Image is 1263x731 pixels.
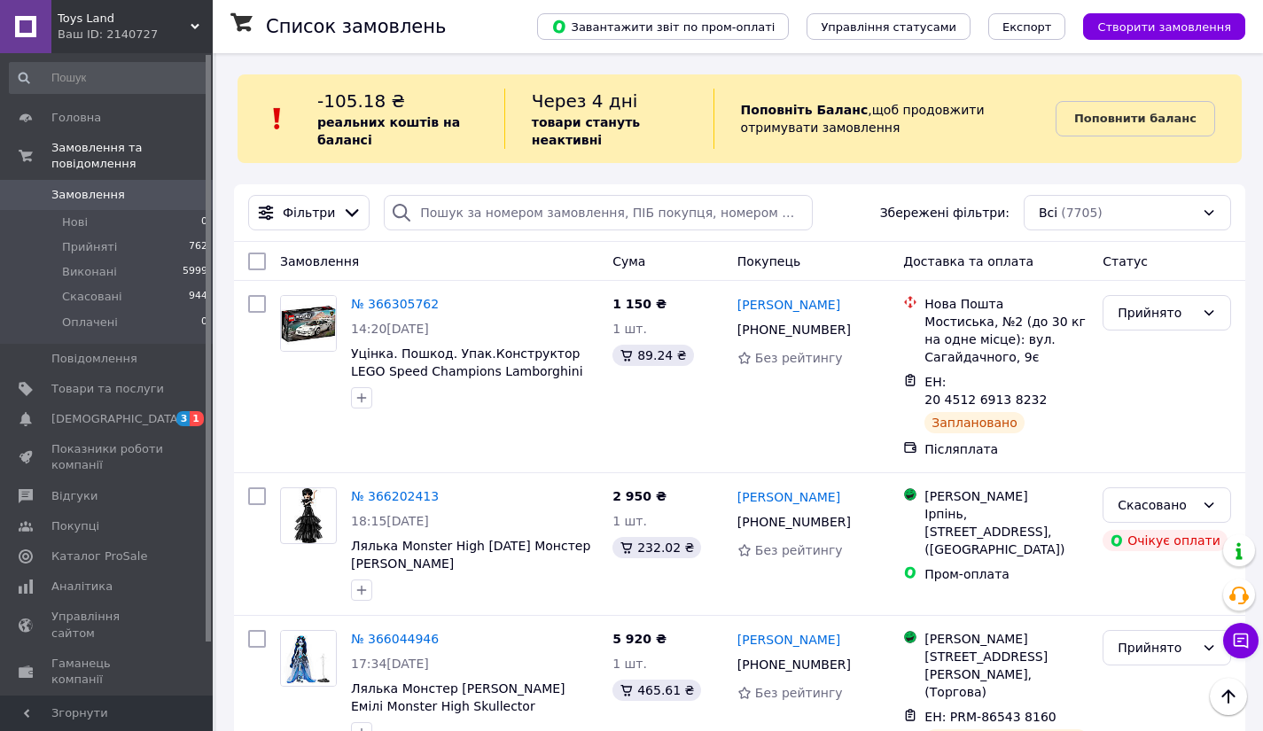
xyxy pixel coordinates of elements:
button: Наверх [1210,678,1247,715]
h1: Список замовлень [266,16,446,37]
span: Аналітика [51,579,113,595]
span: Нові [62,214,88,230]
div: Післяплата [924,440,1088,458]
span: 5 920 ₴ [612,632,667,646]
span: Гаманець компанії [51,656,164,688]
span: Через 4 дні [532,90,638,112]
span: Прийняті [62,239,117,255]
span: 762 [189,239,207,255]
span: 1 150 ₴ [612,297,667,311]
span: Завантажити звіт по пром-оплаті [551,19,775,35]
span: 5999 [183,264,207,280]
a: № 366044946 [351,632,439,646]
span: Головна [51,110,101,126]
button: Експорт [988,13,1066,40]
a: Фото товару [280,295,337,352]
span: [PHONE_NUMBER] [737,515,851,529]
div: Заплановано [924,412,1025,433]
span: 944 [189,289,207,305]
span: ЕН: PRM-86543 8160 [924,710,1056,724]
span: Експорт [1002,20,1052,34]
span: Каталог ProSale [51,548,147,564]
span: 17:34[DATE] [351,657,429,671]
span: Замовлення [280,254,359,268]
span: [PHONE_NUMBER] [737,657,851,672]
b: товари стануть неактивні [532,115,640,147]
span: 14:20[DATE] [351,322,429,336]
img: Фото товару [294,488,323,543]
a: [PERSON_NAME] [737,296,840,314]
span: Управління статусами [821,20,956,34]
span: Оплачені [62,315,118,331]
a: [PERSON_NAME] [737,631,840,649]
div: Ваш ID: 2140727 [58,27,213,43]
div: 232.02 ₴ [612,537,701,558]
img: :exclamation: [264,105,291,132]
span: 0 [201,315,207,331]
a: Поповнити баланс [1056,101,1215,136]
span: (7705) [1061,206,1103,220]
span: 1 шт. [612,657,647,671]
b: Поповніть Баланс [741,103,869,117]
a: Уцінка. Пошкод. Упак.Конструктор LEGO Speed Champions Lamborghini 76908 [351,346,583,396]
span: 1 шт. [612,322,647,336]
div: [PERSON_NAME] [924,630,1088,648]
span: Товари та послуги [51,381,164,397]
div: Нова Пошта [924,295,1088,313]
span: Скасовані [62,289,122,305]
input: Пошук за номером замовлення, ПІБ покупця, номером телефону, Email, номером накладної [384,195,813,230]
button: Чат з покупцем [1223,623,1259,658]
div: , щоб продовжити отримувати замовлення [713,89,1056,149]
span: Статус [1103,254,1148,268]
span: Без рейтингу [755,543,843,557]
span: Відгуки [51,488,97,504]
span: Замовлення [51,187,125,203]
div: [STREET_ADDRESS][PERSON_NAME], (Торгова) [924,648,1088,701]
div: 465.61 ₴ [612,680,701,701]
span: 0 [201,214,207,230]
span: Доставка та оплата [903,254,1033,268]
input: Пошук [9,62,209,94]
span: 1 [190,411,204,426]
a: № 366202413 [351,489,439,503]
span: Без рейтингу [755,686,843,700]
div: Мостиська, №2 (до 30 кг на одне місце): вул. Сагайдачного, 9є [924,313,1088,366]
span: Toys Land [58,11,191,27]
span: 3 [176,411,191,426]
a: Фото товару [280,630,337,687]
span: Управління сайтом [51,609,164,641]
span: ЕН: 20 4512 6913 8232 [924,375,1047,407]
a: Фото товару [280,487,337,544]
a: Лялька Monster High [DATE] Монстер [PERSON_NAME] [351,539,590,571]
div: [PERSON_NAME] [924,487,1088,505]
div: Пром-оплата [924,565,1088,583]
b: реальних коштів на балансі [317,115,460,147]
img: Фото товару [281,296,335,351]
div: Скасовано [1118,495,1195,515]
span: Виконані [62,264,117,280]
span: Покупці [51,518,99,534]
span: Повідомлення [51,351,137,367]
button: Управління статусами [807,13,971,40]
img: Фото товару [281,631,336,686]
span: 1 шт. [612,514,647,528]
span: Всі [1039,204,1057,222]
div: 89.24 ₴ [612,345,693,366]
a: [PERSON_NAME] [737,488,840,506]
span: Cума [612,254,645,268]
span: 2 950 ₴ [612,489,667,503]
span: -105.18 ₴ [317,90,405,112]
span: Покупець [737,254,800,268]
span: 18:15[DATE] [351,514,429,528]
div: Ірпінь, [STREET_ADDRESS], ([GEOGRAPHIC_DATA]) [924,505,1088,558]
a: Створити замовлення [1065,19,1245,33]
span: [DEMOGRAPHIC_DATA] [51,411,183,427]
span: Замовлення та повідомлення [51,140,213,172]
span: Збережені фільтри: [880,204,1010,222]
span: Створити замовлення [1097,20,1231,34]
a: № 366305762 [351,297,439,311]
span: Без рейтингу [755,351,843,365]
span: Фільтри [283,204,335,222]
